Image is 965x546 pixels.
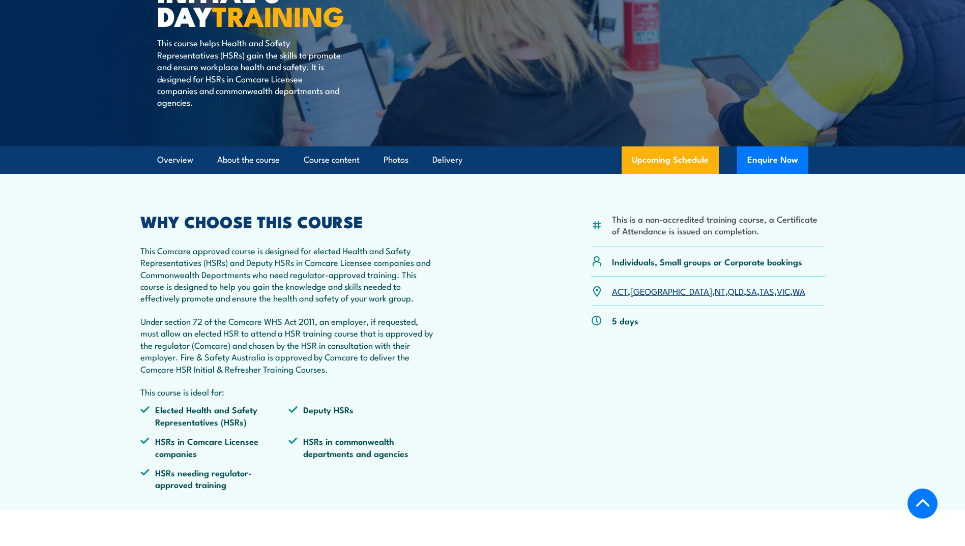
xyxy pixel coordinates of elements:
[777,285,790,297] a: VIC
[622,146,719,174] a: Upcoming Schedule
[759,285,774,297] a: TAS
[157,37,343,108] p: This course helps Health and Safety Representatives (HSRs) gain the skills to promote and ensure ...
[612,315,638,326] p: 5 days
[140,467,289,491] li: HSRs needing regulator-approved training
[612,213,825,237] li: This is a non-accredited training course, a Certificate of Attendance is issued on completion.
[630,285,712,297] a: [GEOGRAPHIC_DATA]
[140,435,289,459] li: HSRs in Comcare Licensee companies
[432,146,462,173] a: Delivery
[612,256,802,267] p: Individuals, Small groups or Corporate bookings
[793,285,805,297] a: WA
[612,285,805,297] p: , , , , , , ,
[157,146,193,173] a: Overview
[288,404,437,428] li: Deputy HSRs
[288,435,437,459] li: HSRs in commonwealth departments and agencies
[384,146,408,173] a: Photos
[140,245,437,304] p: This Comcare approved course is designed for elected Health and Safety Representatives (HSRs) and...
[140,386,437,398] p: This course is ideal for:
[728,285,744,297] a: QLD
[140,315,437,375] p: Under section 72 of the Comcare WHS Act 2011, an employer, if requested, must allow an elected HS...
[715,285,725,297] a: NT
[737,146,808,174] button: Enquire Now
[612,285,628,297] a: ACT
[217,146,280,173] a: About the course
[140,214,437,228] h2: WHY CHOOSE THIS COURSE
[746,285,757,297] a: SA
[304,146,360,173] a: Course content
[140,404,289,428] li: Elected Health and Safety Representatives (HSRs)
